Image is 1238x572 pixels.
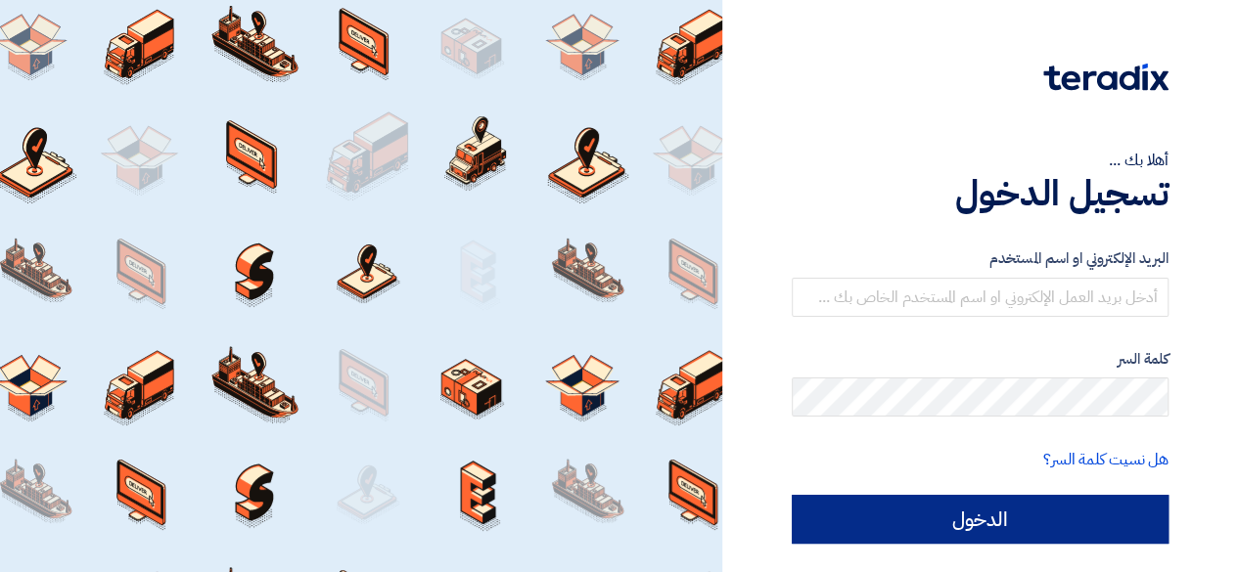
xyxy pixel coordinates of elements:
label: كلمة السر [792,348,1169,371]
img: Teradix logo [1043,64,1169,91]
h1: تسجيل الدخول [792,172,1169,215]
label: البريد الإلكتروني او اسم المستخدم [792,247,1169,270]
input: أدخل بريد العمل الإلكتروني او اسم المستخدم الخاص بك ... [792,278,1169,317]
input: الدخول [792,495,1169,544]
a: هل نسيت كلمة السر؟ [1043,448,1169,471]
div: أهلا بك ... [792,149,1169,172]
